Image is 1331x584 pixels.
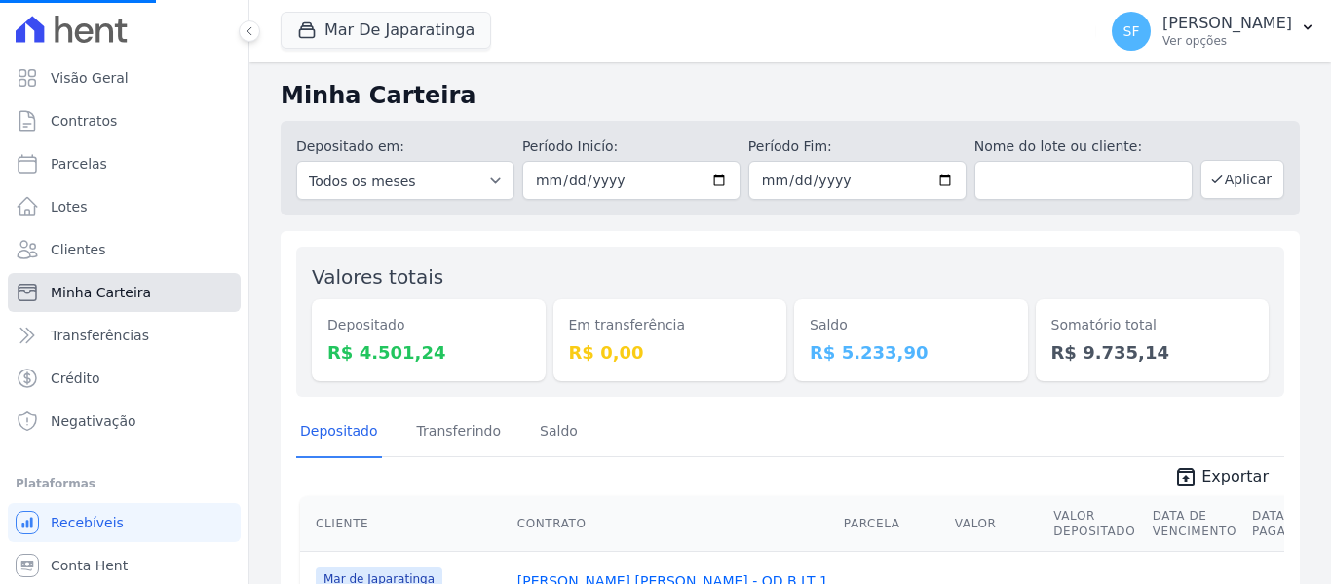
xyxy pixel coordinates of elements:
button: Aplicar [1200,160,1284,199]
a: unarchive Exportar [1159,465,1284,492]
label: Período Fim: [748,136,967,157]
dd: R$ 5.233,90 [810,339,1012,366]
p: Ver opções [1162,33,1292,49]
span: Clientes [51,240,105,259]
span: Parcelas [51,154,107,174]
button: SF [PERSON_NAME] Ver opções [1096,4,1331,58]
a: Contratos [8,101,241,140]
label: Nome do lote ou cliente: [974,136,1193,157]
span: Conta Hent [51,556,128,575]
span: Minha Carteira [51,283,151,302]
button: Mar De Japaratinga [281,12,491,49]
a: Parcelas [8,144,241,183]
a: Crédito [8,359,241,398]
h2: Minha Carteira [281,78,1300,113]
dt: Em transferência [569,315,772,335]
span: Transferências [51,326,149,345]
span: Visão Geral [51,68,129,88]
a: Clientes [8,230,241,269]
a: Visão Geral [8,58,241,97]
label: Período Inicío: [522,136,741,157]
dt: Saldo [810,315,1012,335]
dd: R$ 9.735,14 [1051,339,1254,366]
a: Negativação [8,402,241,441]
a: Transferências [8,316,241,355]
a: Transferindo [413,408,506,458]
th: Cliente [300,496,510,552]
span: Contratos [51,111,117,131]
label: Valores totais [312,265,443,289]
span: SF [1123,24,1140,38]
span: Exportar [1201,465,1269,488]
th: Valor [947,496,1046,552]
a: Minha Carteira [8,273,241,312]
label: Depositado em: [296,138,404,154]
div: Plataformas [16,472,233,495]
th: Data de Vencimento [1145,496,1244,552]
dd: R$ 0,00 [569,339,772,366]
th: Valor Depositado [1046,496,1144,552]
span: Recebíveis [51,513,124,532]
a: Recebíveis [8,503,241,542]
dt: Somatório total [1051,315,1254,335]
i: unarchive [1174,465,1198,488]
a: Depositado [296,408,382,458]
p: [PERSON_NAME] [1162,14,1292,33]
dt: Depositado [327,315,530,335]
span: Negativação [51,411,136,431]
a: Lotes [8,187,241,226]
th: Contrato [510,496,836,552]
span: Crédito [51,369,100,388]
a: Saldo [536,408,582,458]
th: Parcela [836,496,947,552]
span: Lotes [51,197,88,216]
dd: R$ 4.501,24 [327,339,530,366]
